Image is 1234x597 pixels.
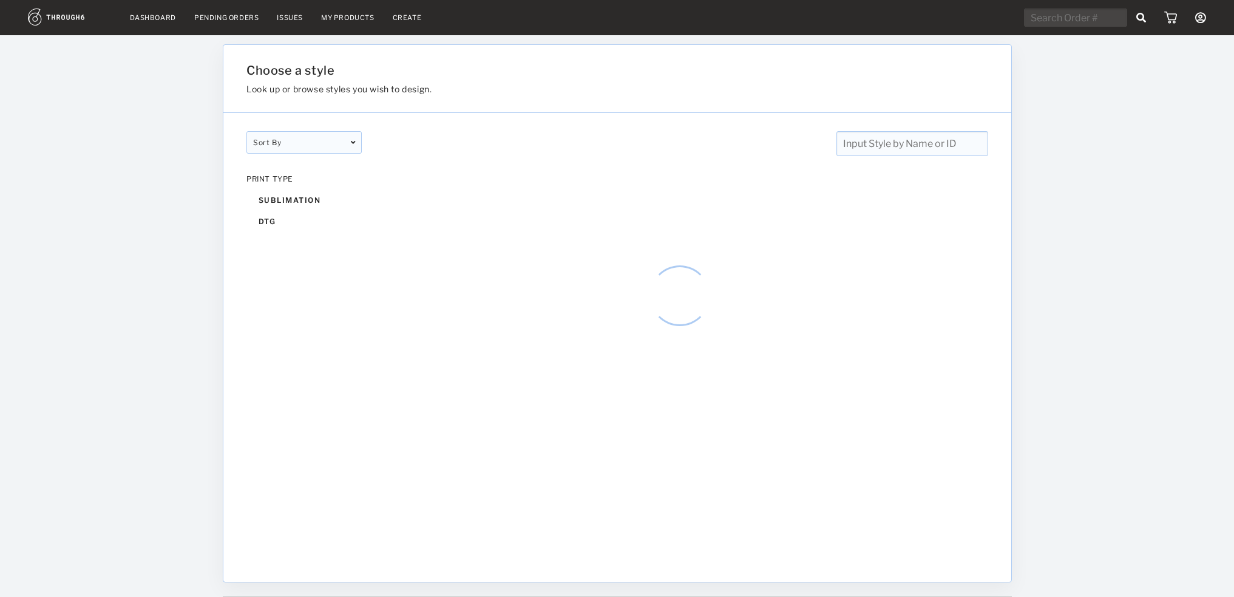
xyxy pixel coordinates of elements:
div: Sort By [246,131,362,154]
img: icon_cart.dab5cea1.svg [1164,12,1177,24]
h1: Choose a style [246,63,863,78]
a: Dashboard [130,13,176,22]
h3: Look up or browse styles you wish to design. [246,84,863,94]
img: logo.1c10ca64.svg [28,9,112,26]
a: Issues [277,13,303,22]
input: Search Order # [1024,9,1127,27]
div: sublimation [246,189,362,211]
div: dtg [246,211,362,232]
a: My Products [321,13,375,22]
a: Create [393,13,422,22]
a: Pending Orders [194,13,259,22]
div: PRINT TYPE [246,174,362,183]
input: Input Style by Name or ID [836,131,988,156]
